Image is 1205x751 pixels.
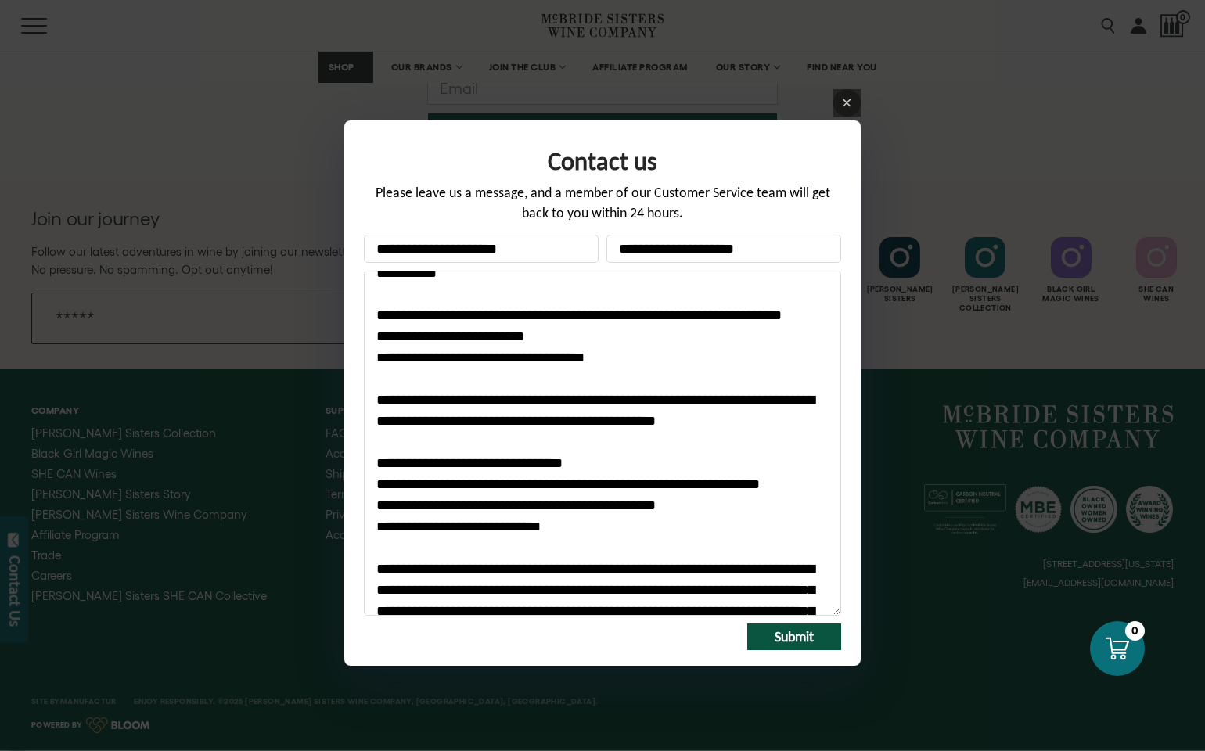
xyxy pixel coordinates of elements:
[364,271,841,616] textarea: Message
[606,235,841,263] input: Your email
[775,628,814,645] span: Submit
[747,623,841,650] button: Submit
[1125,621,1145,641] div: 0
[364,136,841,183] div: Form title
[548,146,657,177] span: Contact us
[364,235,599,263] input: Your name
[364,183,841,234] div: Please leave us a message, and a member of our Customer Service team will get back to you within ...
